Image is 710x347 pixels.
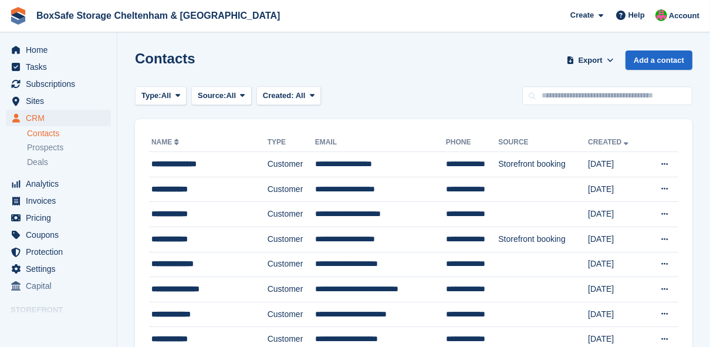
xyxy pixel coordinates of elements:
td: Customer [268,252,315,277]
td: Customer [268,152,315,177]
span: Protection [26,244,96,260]
button: Type: All [135,86,187,106]
a: Name [151,138,181,146]
a: Created [588,138,631,146]
a: Preview store [97,320,111,334]
td: [DATE] [588,177,645,202]
span: Analytics [26,176,96,192]
th: Source [498,133,588,152]
span: Deals [27,157,48,168]
a: menu [6,42,111,58]
span: Booking Portal [26,319,96,335]
a: menu [6,176,111,192]
td: Storefront booking [498,227,588,252]
span: Source: [198,90,226,102]
td: [DATE] [588,277,645,302]
a: menu [6,319,111,335]
td: [DATE] [588,302,645,327]
a: BoxSafe Storage Cheltenham & [GEOGRAPHIC_DATA] [32,6,285,25]
span: Pricing [26,210,96,226]
td: Storefront booking [498,152,588,177]
span: All [226,90,236,102]
span: Settings [26,261,96,277]
td: Customer [268,277,315,302]
a: menu [6,261,111,277]
th: Phone [446,133,499,152]
button: Source: All [191,86,252,106]
span: Created: [263,91,294,100]
a: Contacts [27,128,111,139]
a: menu [6,210,111,226]
a: menu [6,59,111,75]
img: stora-icon-8386f47178a22dfd0bd8f6a31ec36ba5ce8667c1dd55bd0f319d3a0aa187defe.svg [9,7,27,25]
td: [DATE] [588,227,645,252]
span: Storefront [11,304,117,316]
span: Create [570,9,594,21]
a: Add a contact [626,50,692,70]
td: Customer [268,302,315,327]
span: Export [579,55,603,66]
span: Capital [26,278,96,294]
a: menu [6,76,111,92]
span: Invoices [26,193,96,209]
td: [DATE] [588,252,645,277]
span: Coupons [26,227,96,243]
span: Home [26,42,96,58]
button: Created: All [256,86,321,106]
button: Export [564,50,616,70]
h1: Contacts [135,50,195,66]
span: Help [628,9,645,21]
th: Type [268,133,315,152]
a: menu [6,244,111,260]
span: Type: [141,90,161,102]
span: All [296,91,306,100]
a: menu [6,193,111,209]
span: CRM [26,110,96,126]
span: Prospects [27,142,63,153]
a: menu [6,93,111,109]
td: [DATE] [588,152,645,177]
img: Andrew [655,9,667,21]
td: Customer [268,177,315,202]
a: menu [6,110,111,126]
span: Tasks [26,59,96,75]
span: Sites [26,93,96,109]
span: All [161,90,171,102]
td: Customer [268,227,315,252]
td: [DATE] [588,202,645,227]
a: Deals [27,156,111,169]
td: Customer [268,202,315,227]
a: menu [6,278,111,294]
a: menu [6,227,111,243]
span: Subscriptions [26,76,96,92]
a: Prospects [27,142,111,154]
span: Account [669,10,699,22]
th: Email [315,133,446,152]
